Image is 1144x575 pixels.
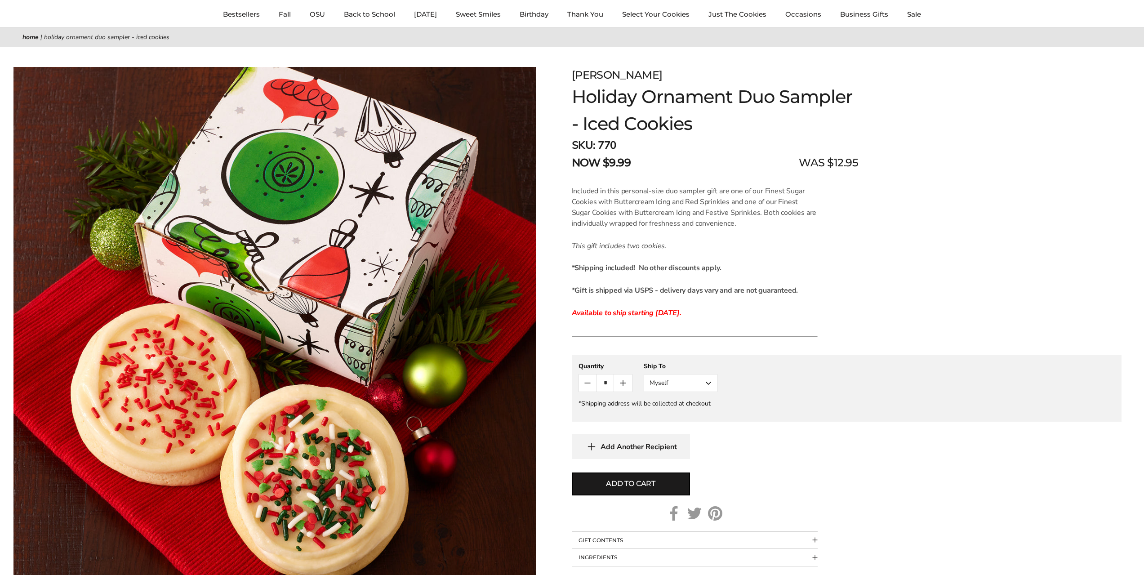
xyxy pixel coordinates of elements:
span: Available to ship starting [DATE]. [572,308,681,318]
input: Quantity [596,374,614,392]
a: Fall [279,10,291,18]
em: This gift includes two cookies. [572,241,667,251]
a: Twitter [687,506,702,521]
a: Thank You [567,10,603,18]
span: | [40,33,42,41]
a: Select Your Cookies [622,10,690,18]
gfm-form: New recipient [572,355,1122,422]
a: Sweet Smiles [456,10,501,18]
button: Myself [644,374,717,392]
strong: SKU: [572,138,596,152]
span: Holiday Ornament Duo Sampler - Iced Cookies [44,33,169,41]
a: Pinterest [708,506,722,521]
a: Home [22,33,39,41]
span: WAS $12.95 [799,155,858,171]
a: Occasions [785,10,821,18]
button: Collapsible block button [572,549,818,566]
button: Add to cart [572,472,690,495]
a: Bestsellers [223,10,260,18]
a: Facebook [667,506,681,521]
span: Add Another Recipient [601,442,677,451]
a: [DATE] [414,10,437,18]
div: [PERSON_NAME] [572,67,859,83]
button: Collapsible block button [572,532,818,549]
span: 770 [598,138,616,152]
iframe: Sign Up via Text for Offers [7,541,93,568]
strong: *Shipping included! No other discounts apply. [572,263,721,273]
a: Business Gifts [840,10,888,18]
button: Count plus [614,374,632,392]
div: Quantity [579,362,632,370]
h1: Holiday Ornament Duo Sampler - Iced Cookies [572,83,859,137]
a: Birthday [520,10,548,18]
span: Add to cart [606,478,655,489]
a: Sale [907,10,921,18]
span: NOW $9.99 [572,155,631,171]
button: Count minus [579,374,596,392]
strong: *Gift is shipped via USPS - delivery days vary and are not guaranteed. [572,285,798,295]
a: Back to School [344,10,395,18]
button: Add Another Recipient [572,434,690,459]
div: *Shipping address will be collected at checkout [579,399,1115,408]
nav: breadcrumbs [22,32,1122,42]
a: Just The Cookies [708,10,766,18]
p: Included in this personal-size duo sampler gift are one of our Finest Sugar Cookies with Buttercr... [572,186,818,229]
a: OSU [310,10,325,18]
div: Ship To [644,362,717,370]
